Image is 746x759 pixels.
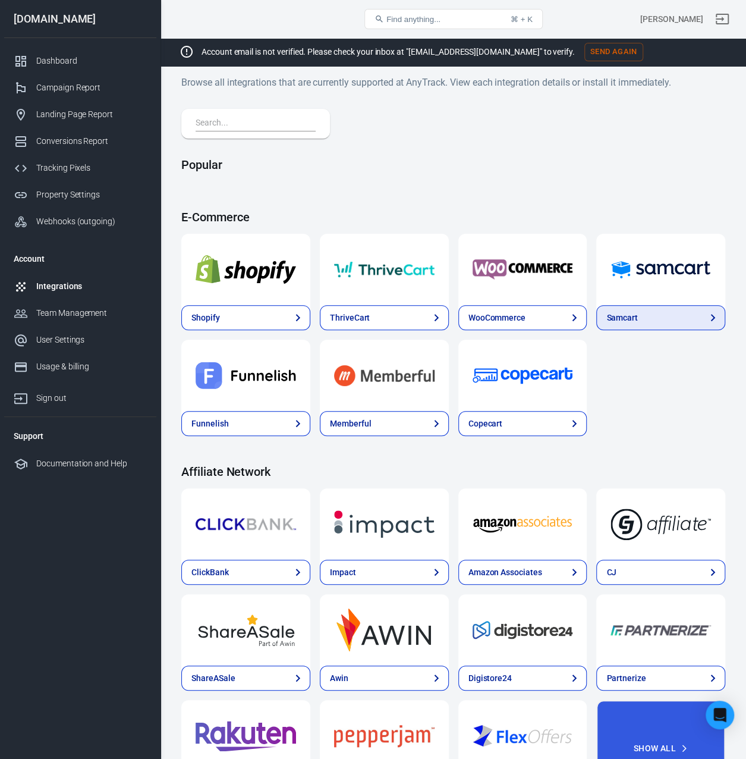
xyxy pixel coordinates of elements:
[320,666,449,691] a: Awin
[458,666,587,691] a: Digistore24
[458,594,587,666] a: Digistore24
[610,609,711,651] img: Partnerize
[196,248,296,291] img: Shopify
[181,305,310,330] a: Shopify
[4,74,156,101] a: Campaign Report
[4,244,156,273] li: Account
[4,48,156,74] a: Dashboard
[334,714,435,757] img: PepperJam
[330,418,372,430] div: Memberful
[36,108,147,121] div: Landing Page Report
[473,354,573,397] img: Copecart
[606,312,638,324] div: Samcart
[610,248,711,291] img: Samcart
[202,46,575,58] p: Account email is not verified. Please check your inbox at "[EMAIL_ADDRESS][DOMAIN_NAME]" to verify.
[4,181,156,208] a: Property Settings
[606,672,646,685] div: Partnerize
[473,248,573,291] img: WooCommerce
[36,280,147,293] div: Integrations
[196,116,311,131] input: Search...
[4,422,156,450] li: Support
[458,411,587,436] a: Copecart
[330,672,348,685] div: Awin
[386,15,440,24] span: Find anything...
[36,392,147,404] div: Sign out
[4,14,156,24] div: [DOMAIN_NAME]
[334,609,435,651] img: Awin
[606,566,616,579] div: CJ
[191,418,229,430] div: Funnelish
[36,135,147,148] div: Conversions Report
[468,566,542,579] div: Amazon Associates
[181,666,310,691] a: ShareASale
[364,9,543,29] button: Find anything...⌘ + K
[708,5,736,33] a: Sign out
[640,13,703,26] div: Account id: 4Eae67Et
[468,418,503,430] div: Copecart
[596,234,725,305] a: Samcart
[36,215,147,228] div: Webhooks (outgoing)
[320,411,449,436] a: Memberful
[468,312,525,324] div: WooCommerce
[4,353,156,380] a: Usage & billing
[181,234,310,305] a: Shopify
[181,340,310,411] a: Funnelish
[334,503,435,545] img: Impact
[181,158,725,172] h4: Popular
[334,354,435,397] img: Memberful
[511,15,533,24] div: ⌘ + K
[320,560,449,585] a: Impact
[36,162,147,174] div: Tracking Pixels
[320,305,449,330] a: ThriveCart
[191,672,235,685] div: ShareASale
[473,503,573,545] img: Amazon Associates
[191,312,220,324] div: Shopify
[610,503,711,545] img: CJ
[330,312,370,324] div: ThriveCart
[36,457,147,470] div: Documentation and Help
[473,714,573,757] img: FlexOffers
[458,488,587,560] a: Amazon Associates
[36,55,147,67] div: Dashboard
[181,75,725,90] h6: Browse all integrations that are currently supported at AnyTrack. View each integration details o...
[181,594,310,666] a: ShareASale
[181,210,725,224] h4: E-Commerce
[36,81,147,94] div: Campaign Report
[320,594,449,666] a: Awin
[4,155,156,181] a: Tracking Pixels
[181,465,725,479] h4: Affiliate Network
[330,566,356,579] div: Impact
[320,340,449,411] a: Memberful
[458,305,587,330] a: WooCommerce
[334,248,435,291] img: ThriveCart
[196,714,296,757] img: Rakuten
[4,101,156,128] a: Landing Page Report
[4,380,156,412] a: Sign out
[458,234,587,305] a: WooCommerce
[320,234,449,305] a: ThriveCart
[584,43,643,61] button: Send Again
[181,411,310,436] a: Funnelish
[36,189,147,201] div: Property Settings
[196,609,296,651] img: ShareASale
[196,503,296,545] img: ClickBank
[4,300,156,327] a: Team Management
[196,354,296,397] img: Funnelish
[596,488,725,560] a: CJ
[320,488,449,560] a: Impact
[36,360,147,373] div: Usage & billing
[36,334,147,346] div: User Settings
[458,340,587,411] a: Copecart
[458,560,587,585] a: Amazon Associates
[4,128,156,155] a: Conversions Report
[4,208,156,235] a: Webhooks (outgoing)
[596,560,725,585] a: CJ
[706,701,734,729] div: Open Intercom Messenger
[181,488,310,560] a: ClickBank
[596,594,725,666] a: Partnerize
[596,305,725,330] a: Samcart
[4,327,156,353] a: User Settings
[4,273,156,300] a: Integrations
[191,566,229,579] div: ClickBank
[468,672,512,685] div: Digistore24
